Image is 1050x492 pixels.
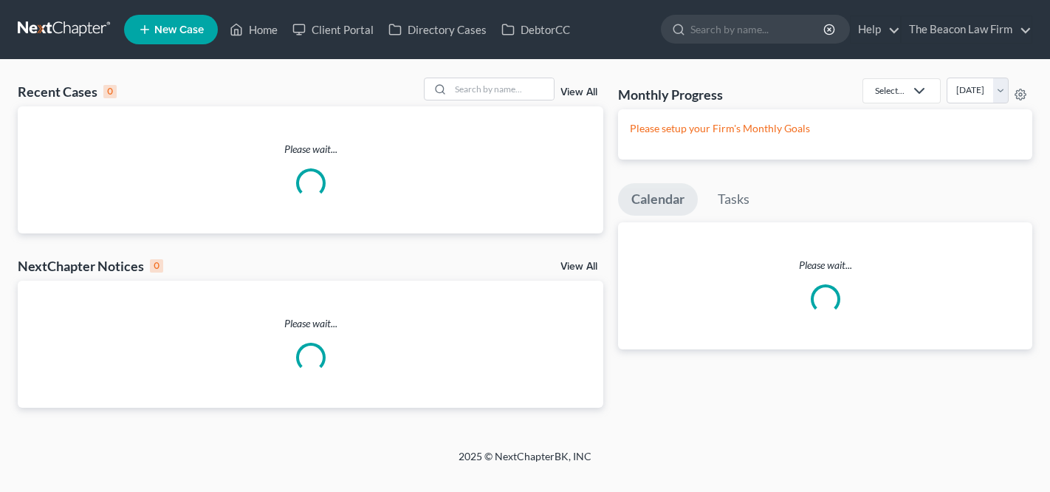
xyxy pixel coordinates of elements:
div: 0 [103,85,117,98]
a: Directory Cases [381,16,494,43]
p: Please wait... [18,142,603,157]
div: Recent Cases [18,83,117,100]
div: NextChapter Notices [18,257,163,275]
p: Please wait... [618,258,1032,273]
h3: Monthly Progress [618,86,723,103]
a: Help [851,16,900,43]
a: Client Portal [285,16,381,43]
p: Please wait... [18,316,603,331]
p: Please setup your Firm's Monthly Goals [630,121,1020,136]
input: Search by name... [690,16,826,43]
a: Home [222,16,285,43]
input: Search by name... [450,78,554,100]
a: Calendar [618,183,698,216]
div: Select... [875,84,905,97]
div: 0 [150,259,163,273]
span: New Case [154,24,204,35]
a: View All [560,87,597,98]
a: The Beacon Law Firm [902,16,1032,43]
a: DebtorCC [494,16,577,43]
div: 2025 © NextChapterBK, INC [104,449,946,476]
a: Tasks [704,183,763,216]
a: View All [560,262,597,272]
